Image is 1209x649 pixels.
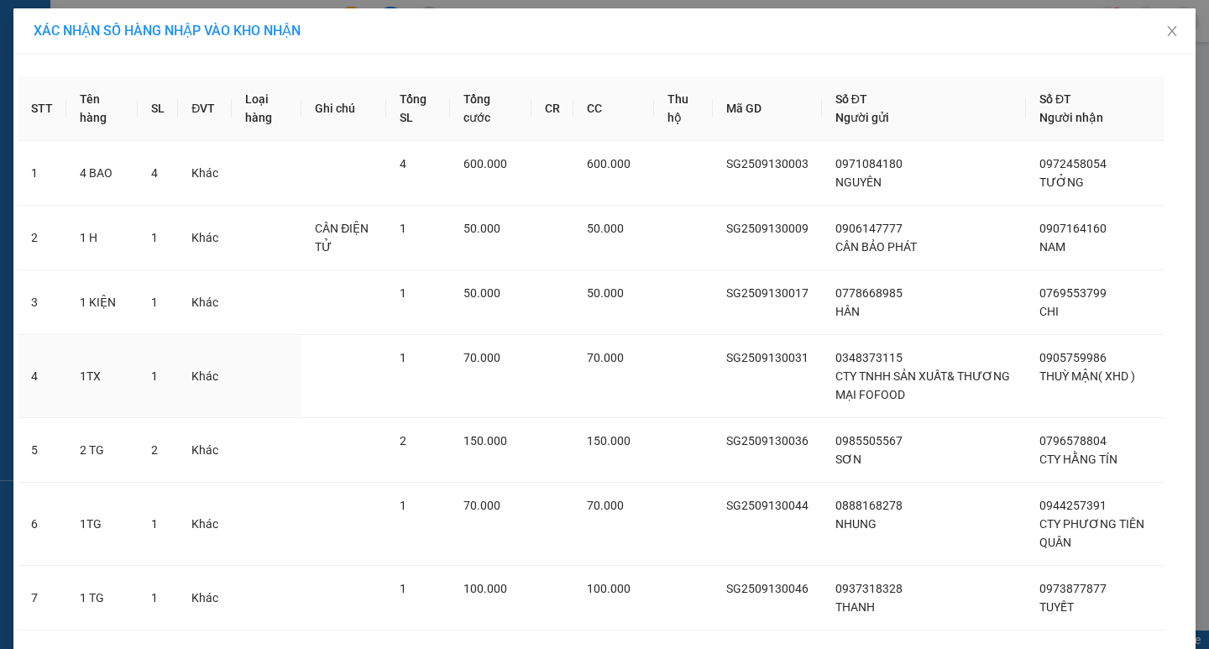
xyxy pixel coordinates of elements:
th: CC [573,76,654,141]
td: 1TG [66,483,138,566]
span: CHI [1039,305,1059,318]
td: Khác [178,335,232,418]
span: THUỲ MẬN( XHD ) [1039,369,1135,383]
th: Ghi chú [301,76,386,141]
span: 0769553799 [1039,286,1107,300]
span: 0905759986 [1039,351,1107,364]
span: SG2509130031 [726,351,809,364]
th: Tổng SL [386,76,450,141]
span: THANH [835,600,875,614]
span: SƠN [835,453,861,466]
td: Khác [178,566,232,631]
span: 70.000 [587,351,624,364]
span: 50.000 [463,222,500,235]
span: 150.000 [587,434,631,447]
span: NGUYÊN [835,175,882,189]
td: 2 TG [66,418,138,483]
span: Số ĐT [1039,92,1071,106]
span: CÂN BẢO PHÁT [835,240,917,254]
span: 70.000 [463,351,500,364]
span: 4 [151,166,158,180]
td: 1 [18,141,66,206]
td: Khác [178,206,232,270]
span: 2 [400,434,406,447]
span: 50.000 [587,286,624,300]
span: 0348373115 [835,351,903,364]
th: Loại hàng [232,76,301,141]
td: Khác [178,418,232,483]
span: SG2509130009 [726,222,809,235]
td: 1 KIỆN [66,270,138,335]
span: 0972458054 [1039,157,1107,170]
span: close [1165,24,1179,38]
th: ĐVT [178,76,232,141]
span: SG2509130003 [726,157,809,170]
span: HÂN [835,305,860,318]
th: STT [18,76,66,141]
span: CTY TNHH SẢN XUẤT& THƯƠNG MẠI FOFOOD [835,369,1010,401]
td: 4 [18,335,66,418]
span: TƯỞNG [1039,175,1084,189]
span: NAM [1039,240,1065,254]
th: Mã GD [713,76,822,141]
td: 1TX [66,335,138,418]
span: 0796578804 [1039,434,1107,447]
span: 1 [400,582,406,595]
span: Người gửi [835,111,889,124]
span: 0944257391 [1039,499,1107,512]
span: 70.000 [463,499,500,512]
span: 4 [400,157,406,170]
span: XÁC NHẬN SỐ HÀNG NHẬP VÀO KHO NHẬN [34,23,301,39]
span: 1 [151,517,158,531]
td: Khác [178,270,232,335]
span: SG2509130046 [726,582,809,595]
span: 2 [151,443,158,457]
span: Người nhận [1039,111,1103,124]
td: Khác [178,483,232,566]
span: 1 [151,296,158,309]
span: SG2509130044 [726,499,809,512]
span: CÂN ĐIỆN TỬ [315,222,369,254]
span: 100.000 [587,582,631,595]
td: Khác [178,141,232,206]
td: 4 BAO [66,141,138,206]
td: 5 [18,418,66,483]
span: 100.000 [463,582,507,595]
span: 50.000 [587,222,624,235]
span: 150.000 [463,434,507,447]
th: SL [138,76,178,141]
span: 0906147777 [835,222,903,235]
span: 600.000 [587,157,631,170]
span: 0888168278 [835,499,903,512]
span: 600.000 [463,157,507,170]
td: 3 [18,270,66,335]
span: 0778668985 [835,286,903,300]
span: 70.000 [587,499,624,512]
span: CTY HẰNG TÍN [1039,453,1117,466]
span: 0971084180 [835,157,903,170]
td: 2 [18,206,66,270]
span: 0973877877 [1039,582,1107,595]
span: 1 [400,286,406,300]
span: 1 [400,222,406,235]
span: SG2509130017 [726,286,809,300]
span: NHUNG [835,517,877,531]
span: 1 [400,499,406,512]
span: TUYẾT [1039,600,1074,614]
td: 1 H [66,206,138,270]
span: 1 [400,351,406,364]
span: 0937318328 [835,582,903,595]
th: Tổng cước [450,76,532,141]
td: 6 [18,483,66,566]
th: Tên hàng [66,76,138,141]
td: 7 [18,566,66,631]
span: CTY PHƯƠNG TIÊN QUÂN [1039,517,1144,549]
span: 0985505567 [835,434,903,447]
td: 1 TG [66,566,138,631]
span: 0907164160 [1039,222,1107,235]
span: 1 [151,591,158,605]
span: 1 [151,369,158,383]
span: Số ĐT [835,92,867,106]
button: Close [1149,8,1196,55]
th: Thu hộ [654,76,712,141]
